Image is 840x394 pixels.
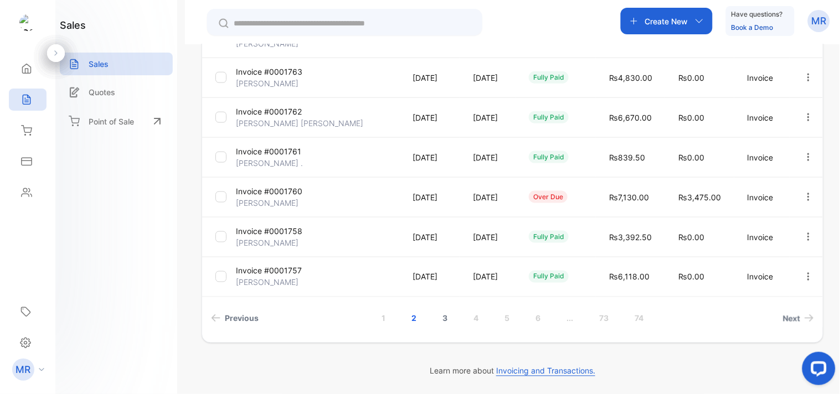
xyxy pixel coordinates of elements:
p: [PERSON_NAME] [236,77,298,89]
p: [PERSON_NAME] [236,237,298,248]
div: fully paid [529,231,569,243]
span: ₨6,670.00 [609,113,652,122]
p: Invoice [748,72,780,84]
span: ₨839.50 [609,153,645,162]
p: [DATE] [413,231,450,243]
p: Invoice [748,191,780,203]
p: Invoice #0001761 [236,146,301,157]
span: ₨0.00 [678,232,704,242]
p: Learn more about [202,365,823,377]
span: ₨3,475.00 [678,193,721,202]
p: Invoice #0001757 [236,265,302,277]
div: fully paid [529,271,569,283]
a: Quotes [60,81,173,103]
a: Page 73 [586,308,622,329]
span: Previous [225,313,259,324]
h1: sales [60,18,86,33]
p: [PERSON_NAME] [236,197,298,209]
iframe: LiveChat chat widget [793,348,840,394]
a: Sales [60,53,173,75]
a: Next page [779,308,818,329]
span: ₨0.00 [678,113,704,122]
p: MR [812,14,827,28]
span: ₨3,392.50 [609,232,652,242]
p: [DATE] [413,112,450,123]
p: [DATE] [413,72,450,84]
p: Invoice #0001760 [236,185,302,197]
p: Have questions? [731,9,783,20]
p: Quotes [89,86,115,98]
p: [DATE] [473,231,506,243]
span: ₨0.00 [678,73,704,82]
a: Page 5 [491,308,523,329]
p: MR [16,362,31,377]
p: [DATE] [413,152,450,163]
button: Create New [621,8,713,34]
img: logo [19,14,36,31]
span: ₨4,830.00 [609,73,652,82]
p: [PERSON_NAME] . [236,157,303,169]
a: Point of Sale [60,109,173,133]
div: fully paid [529,151,569,163]
p: [DATE] [473,112,506,123]
p: Invoice #0001762 [236,106,302,117]
span: ₨0.00 [678,272,704,282]
ul: Pagination [202,308,823,329]
p: Invoice #0001763 [236,66,302,77]
p: [DATE] [473,271,506,283]
p: [DATE] [473,72,506,84]
a: Page 3 [429,308,461,329]
span: Next [783,313,800,324]
p: [DATE] [473,191,506,203]
span: Invoicing and Transactions. [496,366,595,376]
p: [DATE] [413,191,450,203]
a: Previous page [207,308,263,329]
button: MR [808,8,830,34]
div: over due [529,191,568,203]
p: Invoice [748,152,780,163]
p: Invoice [748,231,780,243]
p: [DATE] [473,152,506,163]
p: Point of Sale [89,116,134,127]
a: Page 1 [368,308,399,329]
a: Page 2 is your current page [398,308,430,329]
p: [PERSON_NAME] [236,277,298,288]
span: ₨0.00 [678,153,704,162]
p: Invoice [748,112,780,123]
p: Invoice #0001758 [236,225,302,237]
p: [PERSON_NAME] [PERSON_NAME] [236,117,363,129]
span: ₨7,130.00 [609,193,649,202]
a: Page 4 [460,308,492,329]
div: fully paid [529,111,569,123]
a: Jump forward [553,308,586,329]
div: fully paid [529,71,569,84]
p: Sales [89,58,109,70]
a: Book a Demo [731,23,774,32]
span: ₨6,118.00 [609,272,650,282]
a: Page 6 [522,308,554,329]
a: Page 74 [621,308,657,329]
p: Create New [645,15,688,27]
p: Invoice [748,271,780,283]
p: [DATE] [413,271,450,283]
